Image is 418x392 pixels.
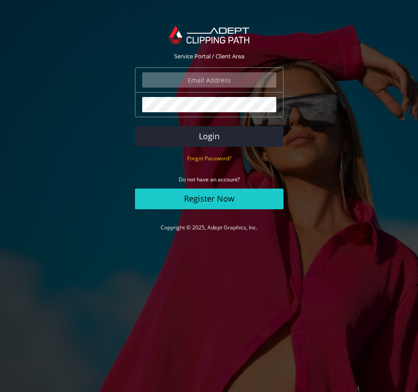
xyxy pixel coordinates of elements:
[179,176,240,183] small: Do not have an account?
[169,26,249,44] img: Adept Graphics
[135,126,283,147] button: Login
[187,154,231,162] a: Forgot Password?
[187,154,231,162] small: Forgot Password?
[135,189,283,209] a: Register Now
[161,224,257,231] a: Copyright © 2025, Adept Graphics, Inc.
[174,52,244,60] span: Service Portal / Client Area
[142,72,276,88] input: Email Address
